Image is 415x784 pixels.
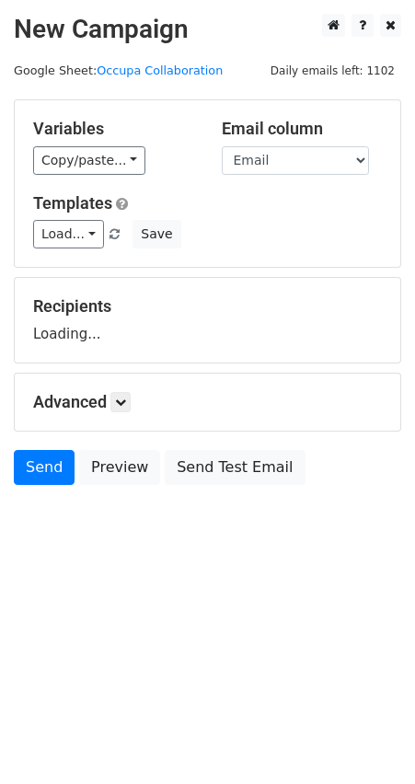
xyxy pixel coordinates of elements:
h5: Recipients [33,296,382,317]
h5: Variables [33,119,194,139]
a: Daily emails left: 1102 [264,63,401,77]
a: Copy/paste... [33,146,145,175]
a: Send Test Email [165,450,305,485]
h2: New Campaign [14,14,401,45]
a: Load... [33,220,104,248]
a: Preview [79,450,160,485]
a: Send [14,450,75,485]
small: Google Sheet: [14,63,223,77]
button: Save [133,220,180,248]
h5: Advanced [33,392,382,412]
a: Templates [33,193,112,213]
a: Occupa Collaboration [97,63,223,77]
span: Daily emails left: 1102 [264,61,401,81]
div: Loading... [33,296,382,344]
h5: Email column [222,119,383,139]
